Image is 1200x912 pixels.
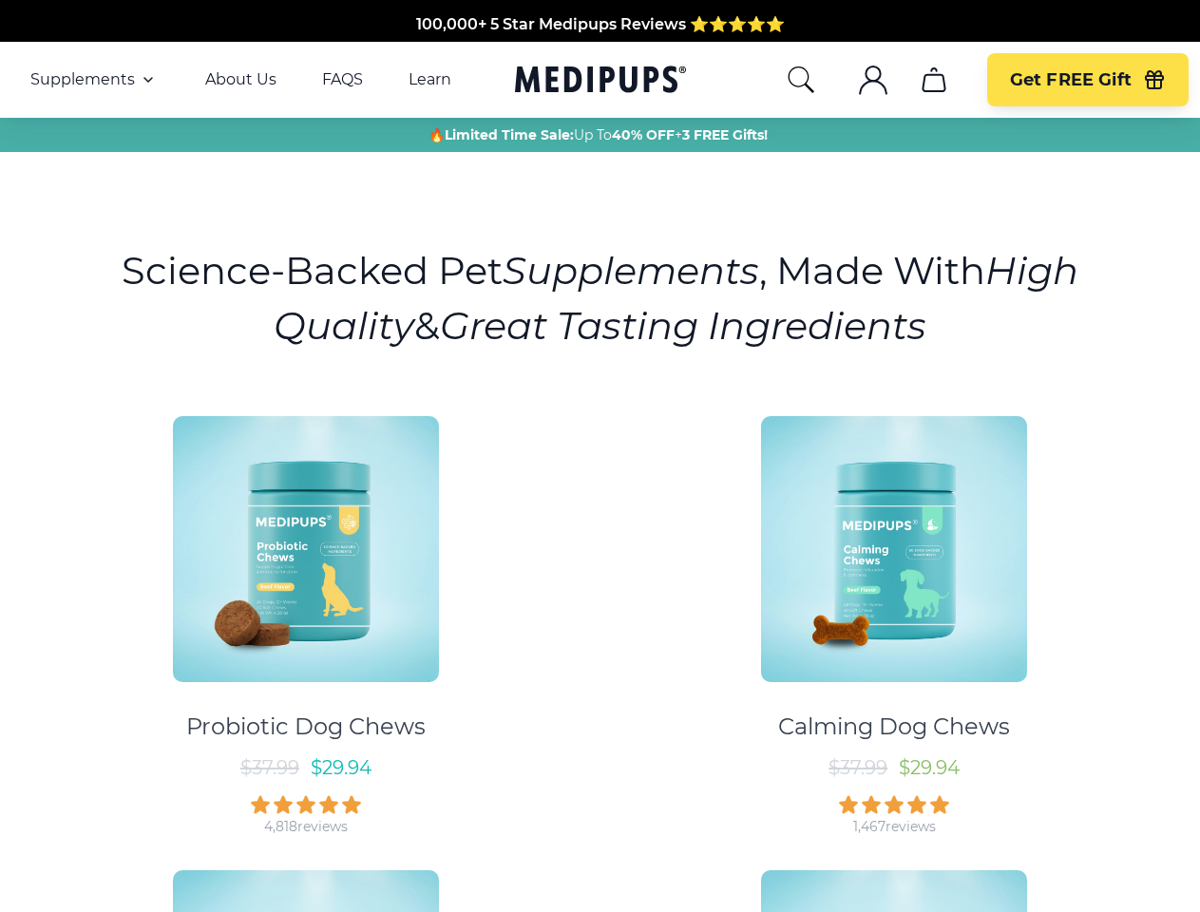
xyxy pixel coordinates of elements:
[987,53,1189,106] button: Get FREE Gift
[503,247,759,294] i: Supplements
[778,712,1010,741] div: Calming Dog Chews
[120,243,1080,353] h1: Science-Backed Pet , Made With &
[850,57,896,103] button: account
[264,818,348,836] div: 4,818 reviews
[20,399,592,836] a: Probiotic Dog Chews - MedipupsProbiotic Dog Chews$37.99$29.944,818reviews
[1010,69,1132,91] span: Get FREE Gift
[30,70,135,89] span: Supplements
[284,35,916,53] span: Made In The [GEOGRAPHIC_DATA] from domestic & globally sourced ingredients
[205,70,276,89] a: About Us
[911,57,957,103] button: cart
[761,416,1027,682] img: Calming Dog Chews - Medipups
[515,62,686,101] a: Medipups
[786,65,816,95] button: search
[429,125,768,144] span: 🔥 Up To +
[409,70,451,89] a: Learn
[311,756,371,779] span: $ 29.94
[173,416,439,682] img: Probiotic Dog Chews - Medipups
[322,70,363,89] a: FAQS
[440,302,926,349] i: Great Tasting Ingredients
[186,712,426,741] div: Probiotic Dog Chews
[240,756,299,779] span: $ 37.99
[609,399,1181,836] a: Calming Dog Chews - MedipupsCalming Dog Chews$37.99$29.941,467reviews
[416,12,785,30] span: 100,000+ 5 Star Medipups Reviews ⭐️⭐️⭐️⭐️⭐️
[30,68,160,91] button: Supplements
[829,756,887,779] span: $ 37.99
[899,756,960,779] span: $ 29.94
[853,818,936,836] div: 1,467 reviews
